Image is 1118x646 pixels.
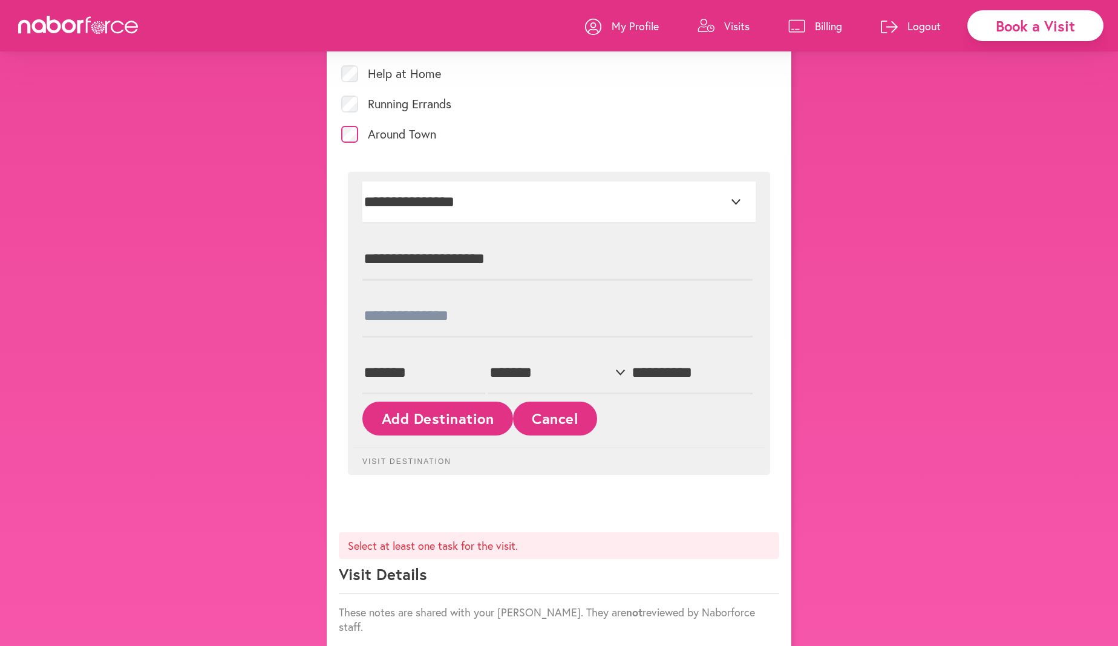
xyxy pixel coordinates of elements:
a: Visits [698,8,750,44]
button: Cancel [513,402,597,435]
p: These notes are shared with your [PERSON_NAME]. They are reviewed by Naborforce staff. [339,605,779,634]
label: Running Errands [368,98,451,110]
p: My Profile [612,19,659,33]
strong: not [626,605,642,619]
p: Select at least one task for the visit. [339,532,779,559]
label: Help at Home [368,68,441,80]
a: Billing [788,8,842,44]
p: Logout [907,19,941,33]
p: Visit Destination [353,448,765,466]
div: Book a Visit [967,10,1103,41]
label: Around Town [368,128,436,140]
button: Add Destination [362,402,513,435]
p: Billing [815,19,842,33]
p: Visits [724,19,750,33]
a: Logout [881,8,941,44]
a: My Profile [585,8,659,44]
p: Visit Details [339,564,779,594]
